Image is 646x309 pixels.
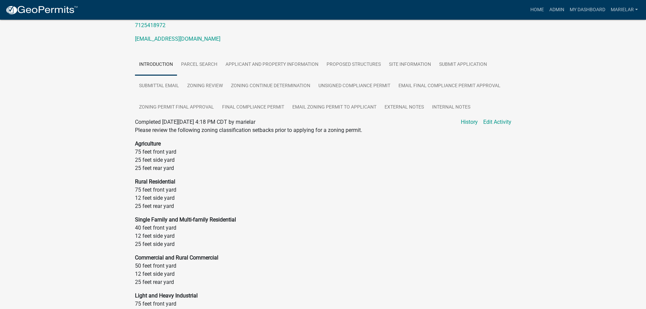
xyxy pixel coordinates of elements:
strong: Rural Residential [135,178,175,185]
strong: Single Family and Multi-family Residential [135,216,236,223]
a: Home [528,3,547,16]
a: marielar [608,3,641,16]
a: External Notes [380,97,428,118]
a: Proposed Structures [322,54,385,76]
p: 75 feet front yard 25 feet side yard 25 feet rear yard [135,140,511,172]
a: Parcel search [177,54,221,76]
a: Zoning Review [183,75,227,97]
a: 7125418972 [135,22,165,28]
a: Zoning Continue Determination [227,75,314,97]
a: Final Compliance Permit [218,97,288,118]
a: History [461,118,478,126]
a: Admin [547,3,567,16]
a: Submittal Email [135,75,183,97]
a: Introduction [135,54,177,76]
a: Submit Application [435,54,491,76]
span: Completed [DATE][DATE] 4:18 PM CDT by marielar [135,119,255,125]
a: Email Final Compliance Permit Approval [394,75,505,97]
strong: Agriculture [135,140,161,147]
strong: Light and Heavy Industrial [135,292,198,299]
p: 50 feet front yard 12 feet side yard 25 feet rear yard [135,254,511,286]
a: Site Information [385,54,435,76]
a: [EMAIL_ADDRESS][DOMAIN_NAME] [135,36,220,42]
p: 75 feet front yard 12 feet side yard 25 feet rear yard [135,178,511,210]
p: 40 feet front yard 12 feet side yard 25 feet side yard [135,216,511,248]
a: Internal Notes [428,97,474,118]
a: Zoning Permit Final Approval [135,97,218,118]
p: Please review the following zoning classification setbacks prior to applying for a zoning permit. [135,126,511,134]
a: Unsigned Compliance Permit [314,75,394,97]
a: Email Zoning Permit to Applicant [288,97,380,118]
a: My Dashboard [567,3,608,16]
a: Edit Activity [483,118,511,126]
strong: Commercial and Rural Commercial [135,254,218,261]
a: Applicant and Property Information [221,54,322,76]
